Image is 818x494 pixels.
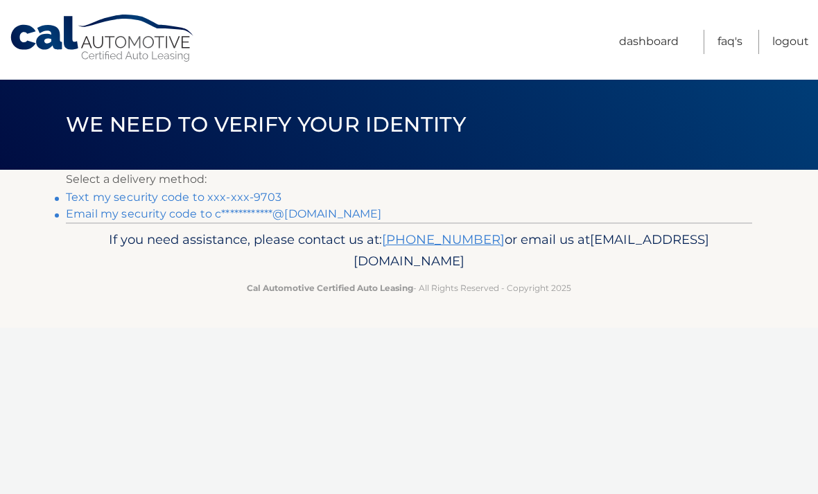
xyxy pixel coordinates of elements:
[772,30,809,54] a: Logout
[9,14,196,63] a: Cal Automotive
[66,112,466,137] span: We need to verify your identity
[717,30,742,54] a: FAQ's
[66,191,281,204] a: Text my security code to xxx-xxx-9703
[75,281,743,295] p: - All Rights Reserved - Copyright 2025
[247,283,413,293] strong: Cal Automotive Certified Auto Leasing
[75,229,743,273] p: If you need assistance, please contact us at: or email us at
[66,170,752,189] p: Select a delivery method:
[382,231,505,247] a: [PHONE_NUMBER]
[619,30,679,54] a: Dashboard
